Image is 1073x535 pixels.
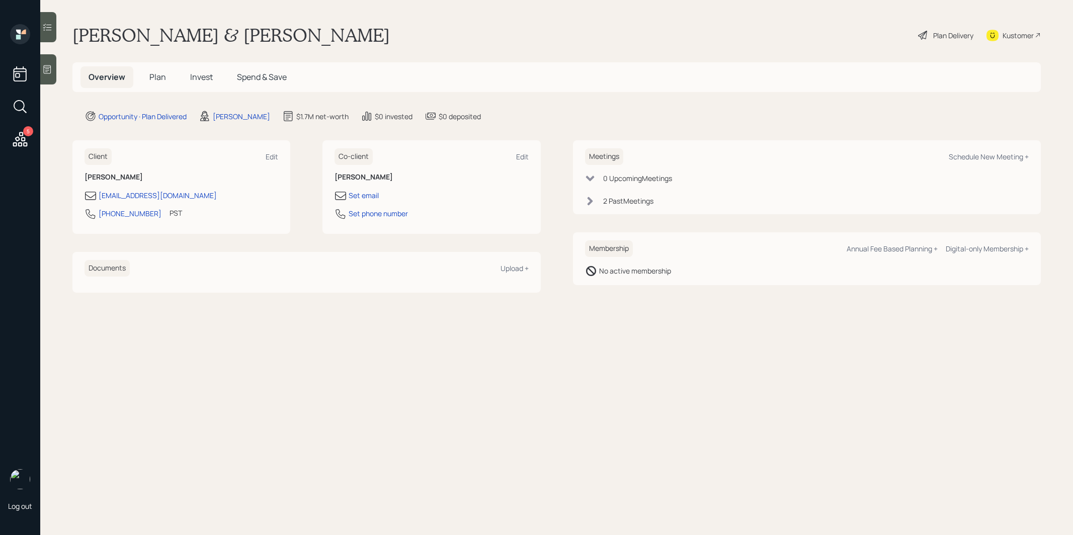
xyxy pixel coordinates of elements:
h6: Meetings [585,148,623,165]
span: Plan [149,71,166,82]
div: [PHONE_NUMBER] [99,208,161,219]
div: Digital-only Membership + [946,244,1029,253]
div: Kustomer [1003,30,1034,41]
div: 2 Past Meeting s [603,196,653,206]
h6: Membership [585,240,633,257]
h6: Documents [85,260,130,277]
div: Annual Fee Based Planning + [847,244,938,253]
h1: [PERSON_NAME] & [PERSON_NAME] [72,24,390,46]
div: Set phone number [349,208,408,219]
h6: [PERSON_NAME] [85,173,278,182]
div: Upload + [501,263,529,273]
div: Set email [349,190,379,201]
div: 5 [23,126,33,136]
span: Overview [89,71,125,82]
div: $0 deposited [439,111,481,122]
div: 0 Upcoming Meeting s [603,173,672,184]
h6: Client [85,148,112,165]
span: Spend & Save [237,71,287,82]
div: Edit [516,152,529,161]
span: Invest [190,71,213,82]
div: Plan Delivery [933,30,973,41]
div: Log out [8,501,32,511]
div: No active membership [599,265,671,276]
h6: Co-client [335,148,373,165]
div: [PERSON_NAME] [213,111,270,122]
div: [EMAIL_ADDRESS][DOMAIN_NAME] [99,190,217,201]
div: Schedule New Meeting + [949,152,1029,161]
div: $1.7M net-worth [296,111,349,122]
h6: [PERSON_NAME] [335,173,528,182]
div: $0 invested [375,111,412,122]
img: treva-nostdahl-headshot.png [10,469,30,489]
div: Edit [266,152,278,161]
div: PST [170,208,182,218]
div: Opportunity · Plan Delivered [99,111,187,122]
